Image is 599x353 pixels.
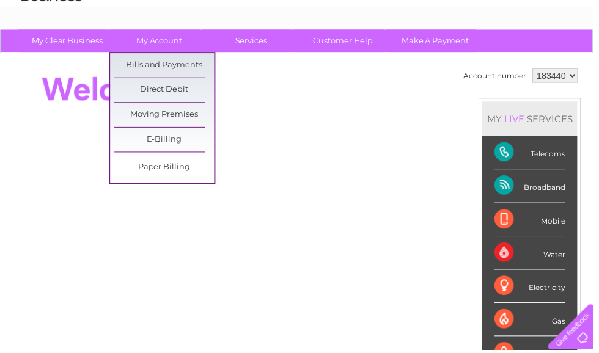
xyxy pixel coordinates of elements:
div: MY SERVICES [487,103,583,137]
a: Customer Help [296,30,397,53]
a: Energy [414,52,441,61]
a: Make A Payment [389,30,490,53]
td: Account number [465,66,535,87]
div: Water [499,239,571,272]
a: Water [384,52,407,61]
a: Moving Premises [116,104,216,128]
a: Services [204,30,304,53]
a: Paper Billing [116,157,216,181]
a: Log out [559,52,587,61]
div: Telecoms [499,137,571,171]
img: logo.png [21,32,83,69]
div: Mobile [499,205,571,239]
div: Clear Business is a trading name of Verastar Limited (registered in [GEOGRAPHIC_DATA] No. 3667643... [12,7,589,59]
a: Direct Debit [116,79,216,103]
a: Blog [493,52,510,61]
a: E-Billing [116,129,216,153]
a: Contact [518,52,548,61]
div: Gas [499,306,571,340]
a: My Clear Business [18,30,119,53]
a: 0333 014 3131 [369,6,453,21]
a: My Account [111,30,211,53]
div: LIVE [507,114,532,126]
a: Telecoms [449,52,485,61]
div: Electricity [499,272,571,306]
a: Bills and Payments [116,54,216,78]
div: Broadband [499,171,571,205]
